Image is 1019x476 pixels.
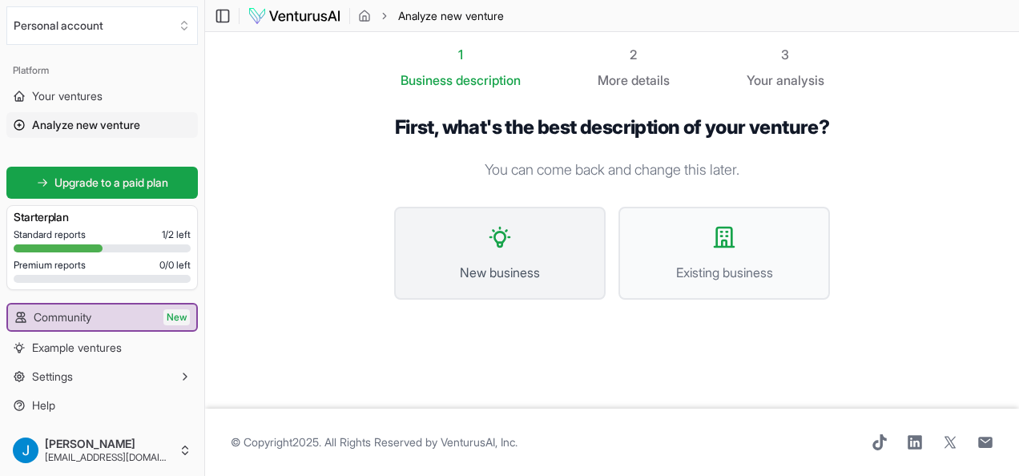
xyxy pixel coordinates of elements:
div: 3 [747,45,824,64]
img: logo [248,6,341,26]
button: Select an organization [6,6,198,45]
button: Settings [6,364,198,389]
span: Example ventures [32,340,122,356]
span: 1 / 2 left [162,228,191,241]
span: Premium reports [14,259,86,272]
span: Analyze new venture [398,8,504,24]
a: Upgrade to a paid plan [6,167,198,199]
span: Upgrade to a paid plan [54,175,168,191]
a: Your ventures [6,83,198,109]
span: Business [401,71,453,90]
div: 2 [598,45,670,64]
a: Help [6,393,198,418]
button: New business [394,207,606,300]
div: Platform [6,58,198,83]
button: Existing business [618,207,830,300]
p: You can come back and change this later. [394,159,830,181]
span: analysis [776,72,824,88]
span: [EMAIL_ADDRESS][DOMAIN_NAME] [45,451,172,464]
span: Community [34,309,91,325]
div: 1 [401,45,521,64]
a: VenturusAI, Inc [441,435,515,449]
img: ACg8ocIV_LZ9aYGyZa_wLLzM6q_2xdrn8adyoGJlCUHZ3Cp5TW9S3A=s96-c [13,438,38,463]
span: Standard reports [14,228,86,241]
span: Help [32,397,55,413]
span: description [456,72,521,88]
a: CommunityNew [8,305,196,330]
h1: First, what's the best description of your venture? [394,115,830,139]
a: Example ventures [6,335,198,361]
span: [PERSON_NAME] [45,437,172,451]
span: New business [412,263,588,282]
span: Analyze new venture [32,117,140,133]
span: Your ventures [32,88,103,104]
h3: Starter plan [14,209,191,225]
button: [PERSON_NAME][EMAIL_ADDRESS][DOMAIN_NAME] [6,431,198,470]
span: New [163,309,190,325]
span: More [598,71,628,90]
nav: breadcrumb [358,8,504,24]
span: Existing business [636,263,812,282]
span: 0 / 0 left [159,259,191,272]
span: Your [747,71,773,90]
span: details [631,72,670,88]
a: Analyze new venture [6,112,198,138]
span: Settings [32,369,73,385]
span: © Copyright 2025 . All Rights Reserved by . [231,434,518,450]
